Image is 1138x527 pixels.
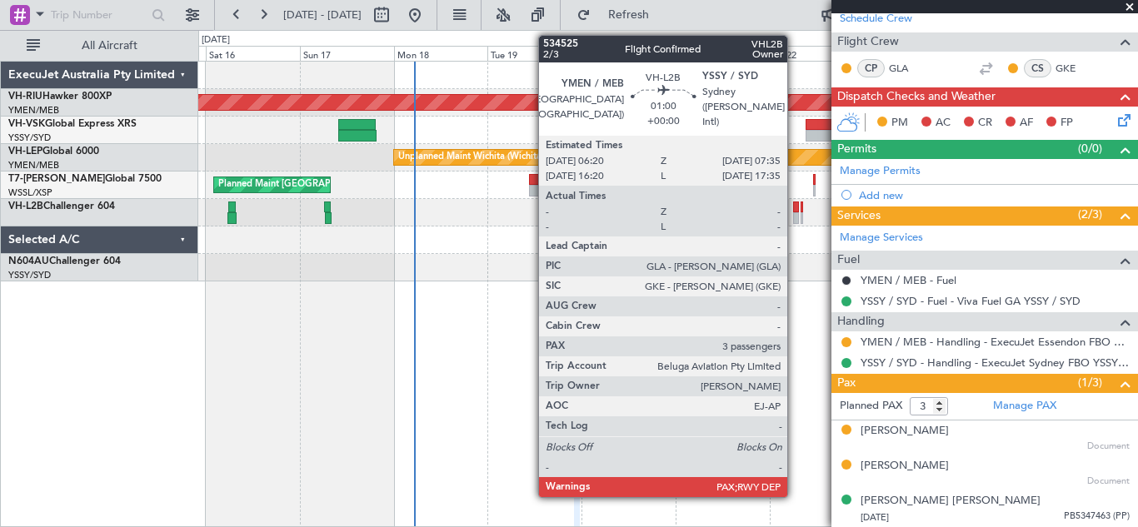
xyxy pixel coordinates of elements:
span: AF [1020,115,1033,132]
span: AC [936,115,951,132]
div: CP [857,59,885,77]
a: T7-[PERSON_NAME]Global 7500 [8,174,162,184]
a: YMEN / MEB - Fuel [861,273,956,287]
a: WSSL/XSP [8,186,52,199]
div: Fri 22 [770,46,864,61]
div: Wed 20 [581,46,676,61]
div: Planned Maint [GEOGRAPHIC_DATA] (Seletar) [218,172,414,197]
span: VH-RIU [8,92,42,102]
div: Sat 16 [206,46,300,61]
a: N604AUChallenger 604 [8,256,121,266]
a: Schedule Crew [840,11,912,27]
span: Flight Crew [837,32,899,52]
div: [PERSON_NAME] [861,423,949,440]
div: [PERSON_NAME] [861,458,949,475]
a: VH-LEPGlobal 6000 [8,147,99,157]
span: Document [1087,475,1130,489]
span: PM [891,115,908,132]
a: YMEN / MEB - Handling - ExecuJet Essendon FBO YMEN / MEB [861,335,1130,349]
div: CS [1024,59,1051,77]
div: Mon 18 [394,46,488,61]
span: Pax [837,374,856,393]
a: YSSY/SYD [8,269,51,281]
span: Dispatch Checks and Weather [837,87,996,107]
span: T7-[PERSON_NAME] [8,174,105,184]
span: (2/3) [1078,206,1102,223]
span: VH-VSK [8,119,45,129]
button: Refresh [569,2,669,28]
a: YSSY/SYD [8,132,51,144]
div: Sun 17 [300,46,394,61]
div: [PERSON_NAME] [PERSON_NAME] [861,493,1041,510]
span: [DATE] - [DATE] [283,7,362,22]
a: VH-VSKGlobal Express XRS [8,119,137,129]
span: (1/3) [1078,374,1102,391]
span: CR [978,115,992,132]
a: Manage Permits [840,163,921,180]
div: [DATE] [202,33,230,47]
span: PB5347463 (PP) [1064,510,1130,524]
span: Refresh [594,9,664,21]
div: Tue 19 [487,46,581,61]
input: Trip Number [51,2,147,27]
a: Manage PAX [993,398,1056,415]
a: GKE [1056,61,1093,76]
span: Permits [837,140,876,159]
a: YMEN/MEB [8,104,59,117]
div: Add new [859,188,1130,202]
a: GLA [889,61,926,76]
a: Manage Services [840,230,923,246]
span: Document [1087,440,1130,454]
a: VH-RIUHawker 800XP [8,92,112,102]
a: YSSY / SYD - Fuel - Viva Fuel GA YSSY / SYD [861,294,1081,308]
div: Thu 21 [676,46,770,61]
span: FP [1061,115,1073,132]
label: Planned PAX [840,398,902,415]
span: VH-LEP [8,147,42,157]
a: YSSY / SYD - Handling - ExecuJet Sydney FBO YSSY / SYD [861,355,1130,370]
span: (0/0) [1078,140,1102,157]
span: Fuel [837,251,860,270]
div: Unplanned Maint Wichita (Wichita Mid-continent) [398,145,605,170]
a: YMEN/MEB [8,159,59,172]
span: [DATE] [861,511,889,524]
span: All Aircraft [43,40,176,52]
span: N604AU [8,256,49,266]
span: Services [837,206,881,226]
span: VH-L2B [8,201,43,211]
button: All Aircraft [18,32,181,59]
a: VH-L2BChallenger 604 [8,201,115,211]
span: Handling [837,312,885,331]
